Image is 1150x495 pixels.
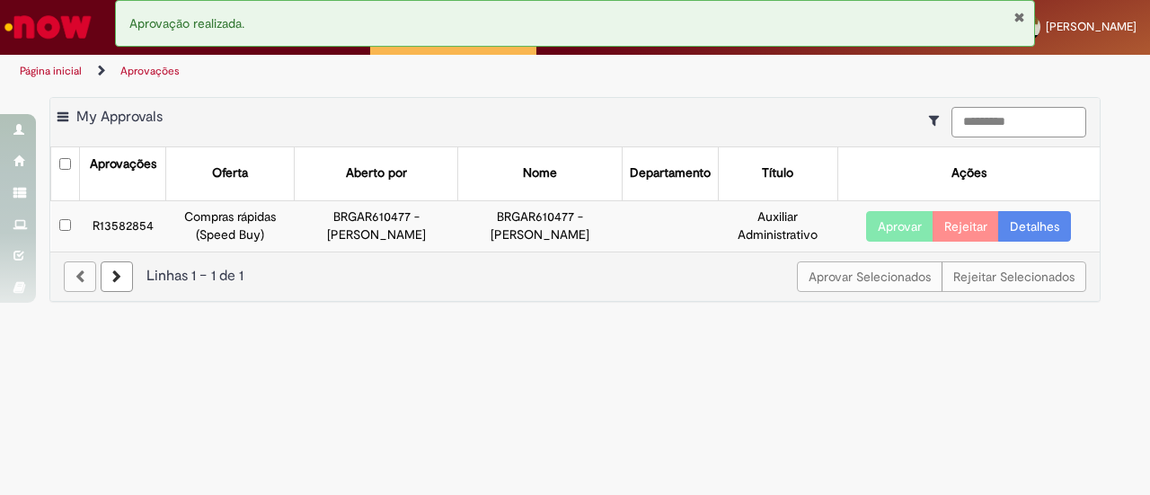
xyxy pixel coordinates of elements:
[998,211,1071,242] a: Detalhes
[80,147,166,200] th: Aprovações
[929,114,948,127] i: Mostrar filtros para: Suas Solicitações
[762,164,793,182] div: Título
[90,155,156,173] div: Aprovações
[13,55,753,88] ul: Trilhas de página
[458,200,622,251] td: BRGAR610477 - [PERSON_NAME]
[120,64,180,78] a: Aprovações
[630,164,711,182] div: Departamento
[212,164,248,182] div: Oferta
[166,200,295,251] td: Compras rápidas (Speed Buy)
[295,200,458,251] td: BRGAR610477 - [PERSON_NAME]
[523,164,557,182] div: Nome
[76,108,163,126] span: My Approvals
[866,211,933,242] button: Aprovar
[2,9,94,45] img: ServiceNow
[346,164,407,182] div: Aberto por
[80,200,166,251] td: R13582854
[718,200,837,251] td: Auxiliar Administrativo
[933,211,999,242] button: Rejeitar
[1013,10,1025,24] button: Fechar Notificação
[20,64,82,78] a: Página inicial
[1046,19,1137,34] span: [PERSON_NAME]
[951,164,986,182] div: Ações
[64,266,1086,287] div: Linhas 1 − 1 de 1
[129,15,244,31] span: Aprovação realizada.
